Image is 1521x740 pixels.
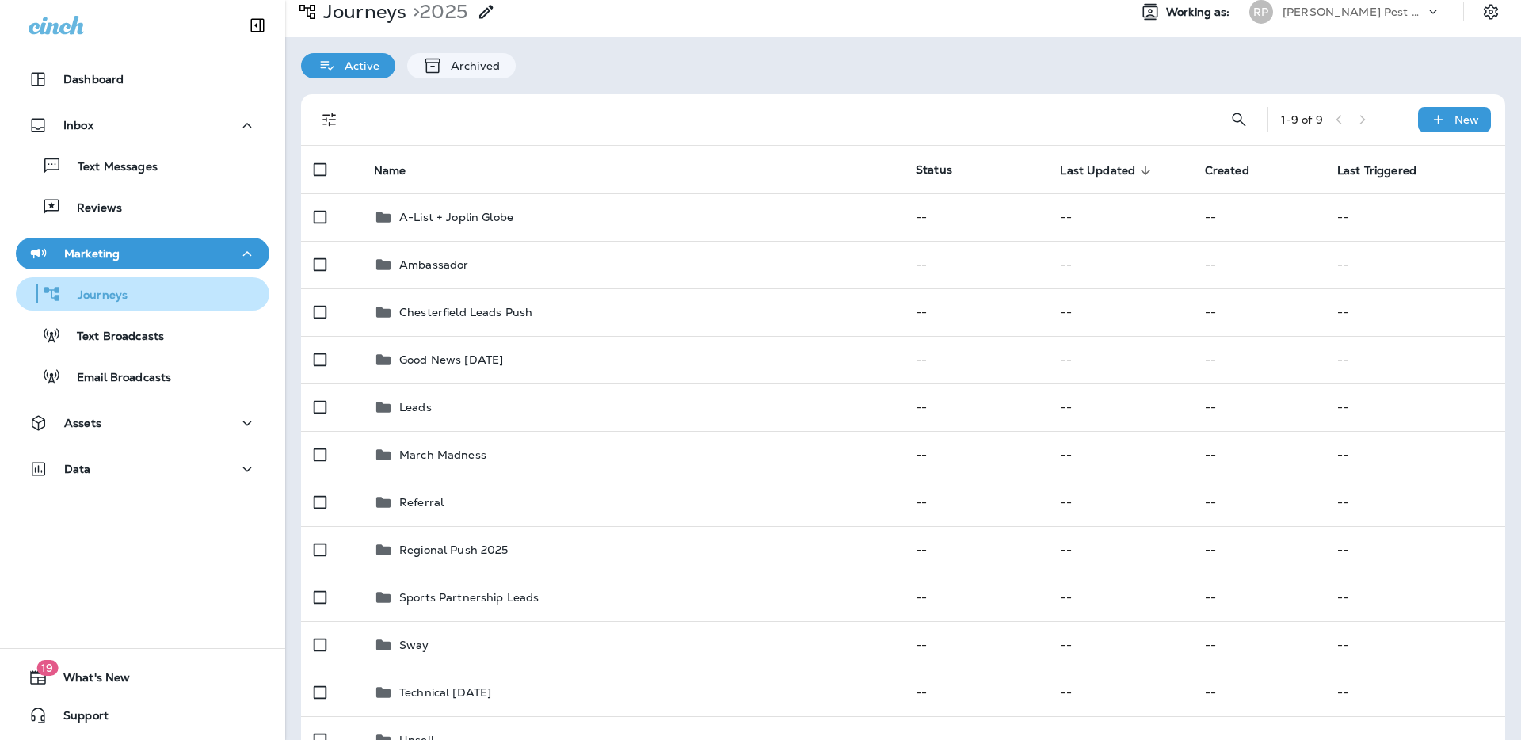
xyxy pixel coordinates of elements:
[235,10,280,41] button: Collapse Sidebar
[1047,431,1191,479] td: --
[1192,479,1325,526] td: --
[903,574,1047,621] td: --
[1192,288,1325,336] td: --
[1454,113,1479,126] p: New
[399,353,503,366] p: Good News [DATE]
[16,453,269,485] button: Data
[1325,479,1505,526] td: --
[1325,574,1505,621] td: --
[1047,479,1191,526] td: --
[399,544,509,556] p: Regional Push 2025
[443,59,500,72] p: Archived
[1047,526,1191,574] td: --
[1325,431,1505,479] td: --
[64,417,101,429] p: Assets
[1205,164,1249,177] span: Created
[63,73,124,86] p: Dashboard
[1325,621,1505,669] td: --
[61,371,171,386] p: Email Broadcasts
[1047,383,1191,431] td: --
[903,383,1047,431] td: --
[903,193,1047,241] td: --
[399,639,429,651] p: Sway
[61,330,164,345] p: Text Broadcasts
[1192,431,1325,479] td: --
[64,463,91,475] p: Data
[903,336,1047,383] td: --
[903,241,1047,288] td: --
[1223,104,1255,135] button: Search Journeys
[1281,113,1323,126] div: 1 - 9 of 9
[16,63,269,95] button: Dashboard
[903,288,1047,336] td: --
[399,306,532,319] p: Chesterfield Leads Push
[916,162,952,177] span: Status
[16,149,269,182] button: Text Messages
[16,238,269,269] button: Marketing
[16,700,269,731] button: Support
[399,401,432,414] p: Leads
[1192,383,1325,431] td: --
[903,526,1047,574] td: --
[1047,621,1191,669] td: --
[16,360,269,393] button: Email Broadcasts
[903,621,1047,669] td: --
[1060,164,1135,177] span: Last Updated
[1047,336,1191,383] td: --
[1047,193,1191,241] td: --
[62,160,158,175] p: Text Messages
[903,431,1047,479] td: --
[1325,526,1505,574] td: --
[399,258,468,271] p: Ambassador
[1192,193,1325,241] td: --
[1047,241,1191,288] td: --
[1325,288,1505,336] td: --
[64,247,120,260] p: Marketing
[399,686,491,699] p: Technical [DATE]
[16,407,269,439] button: Assets
[903,669,1047,716] td: --
[61,201,122,216] p: Reviews
[62,288,128,303] p: Journeys
[1047,574,1191,621] td: --
[399,496,444,509] p: Referral
[1337,163,1437,177] span: Last Triggered
[1192,621,1325,669] td: --
[48,709,109,728] span: Support
[16,662,269,693] button: 19What's New
[399,591,539,604] p: Sports Partnership Leads
[1325,336,1505,383] td: --
[16,190,269,223] button: Reviews
[16,109,269,141] button: Inbox
[1325,383,1505,431] td: --
[1192,669,1325,716] td: --
[16,277,269,311] button: Journeys
[1192,241,1325,288] td: --
[16,319,269,352] button: Text Broadcasts
[1192,574,1325,621] td: --
[374,164,406,177] span: Name
[1047,288,1191,336] td: --
[399,448,486,461] p: March Madness
[903,479,1047,526] td: --
[374,163,427,177] span: Name
[48,671,130,690] span: What's New
[1205,163,1270,177] span: Created
[1060,163,1156,177] span: Last Updated
[1325,669,1505,716] td: --
[1337,164,1416,177] span: Last Triggered
[399,211,513,223] p: A-List + Joplin Globe
[1166,6,1233,19] span: Working as:
[1047,669,1191,716] td: --
[36,660,58,676] span: 19
[1325,241,1505,288] td: --
[314,104,345,135] button: Filters
[1325,193,1505,241] td: --
[1192,336,1325,383] td: --
[63,119,93,132] p: Inbox
[337,59,379,72] p: Active
[1192,526,1325,574] td: --
[1283,6,1425,18] p: [PERSON_NAME] Pest Solutions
